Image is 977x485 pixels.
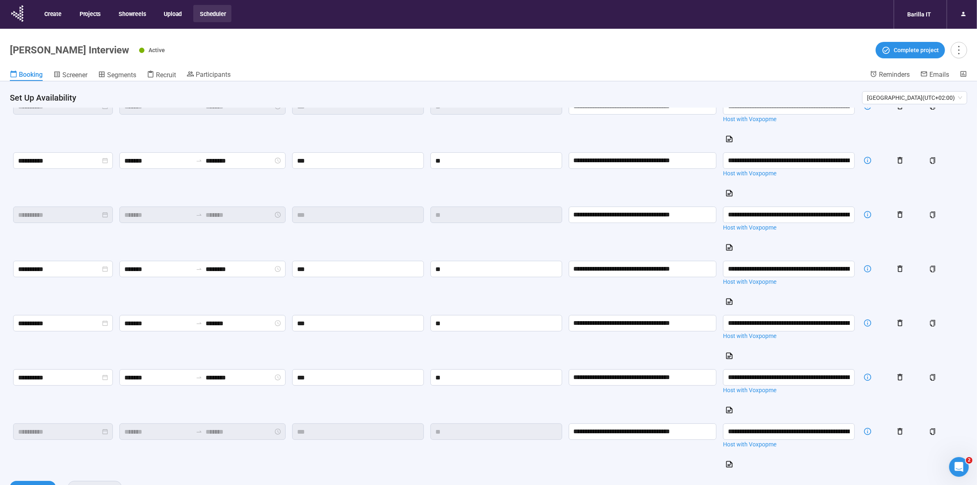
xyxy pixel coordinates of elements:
span: to [196,374,202,381]
span: copy [929,374,936,381]
span: swap-right [196,320,202,326]
a: Segments [98,70,136,81]
span: Screener [62,71,87,79]
a: Host with Voxpopme [723,115,855,124]
span: 2 [966,457,972,464]
a: Recruit [147,70,176,81]
iframe: Intercom live chat [949,457,969,477]
h1: [PERSON_NAME] Interview [10,44,129,56]
a: Host with Voxpopme [723,277,855,286]
a: Reminders [870,70,910,80]
span: [GEOGRAPHIC_DATA] ( UTC+02:00 ) [867,92,962,104]
span: copy [929,157,936,164]
button: copy [926,371,939,384]
button: Showreels [112,5,151,22]
span: copy [929,266,936,272]
button: Projects [73,5,106,22]
button: more [951,42,967,58]
a: Screener [53,70,87,81]
a: Booking [10,70,43,81]
span: to [196,157,202,164]
h4: Set Up Availability [10,92,856,103]
span: swap-right [196,374,202,381]
a: Host with Voxpopme [723,386,855,395]
a: Participants [187,70,231,80]
span: to [196,428,202,435]
span: copy [929,428,936,435]
button: Create [38,5,67,22]
span: Recruit [156,71,176,79]
a: Emails [920,70,949,80]
button: copy [926,154,939,167]
span: to [196,211,202,218]
span: Emails [929,71,949,78]
button: copy [926,317,939,330]
span: copy [929,211,936,218]
span: swap-right [196,157,202,164]
span: Booking [19,71,43,78]
span: to [196,320,202,326]
a: Host with Voxpopme [723,331,855,340]
a: Host with Voxpopme [723,223,855,232]
span: copy [929,320,936,326]
a: Host with Voxpopme [723,169,855,178]
button: copy [926,262,939,276]
span: Complete project [894,46,939,55]
button: Upload [157,5,188,22]
span: to [196,266,202,272]
button: copy [926,425,939,438]
button: Scheduler [193,5,231,22]
span: more [953,44,964,55]
span: swap-right [196,428,202,435]
a: Host with Voxpopme [723,440,855,449]
span: Active [149,47,165,53]
span: swap-right [196,266,202,272]
button: Complete project [876,42,945,58]
span: copy [929,103,936,110]
div: Barilla IT [902,7,936,22]
button: copy [926,208,939,221]
span: swap-right [196,211,202,218]
span: Segments [107,71,136,79]
span: Reminders [879,71,910,78]
span: Participants [196,71,231,78]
